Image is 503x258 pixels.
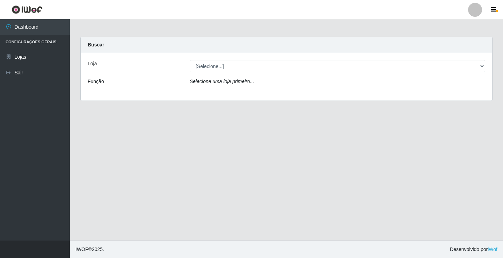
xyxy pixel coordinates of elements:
label: Função [88,78,104,85]
span: IWOF [75,246,88,252]
img: CoreUI Logo [12,5,43,14]
span: © 2025 . [75,246,104,253]
a: iWof [488,246,497,252]
label: Loja [88,60,97,67]
i: Selecione uma loja primeiro... [190,79,254,84]
strong: Buscar [88,42,104,47]
span: Desenvolvido por [450,246,497,253]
